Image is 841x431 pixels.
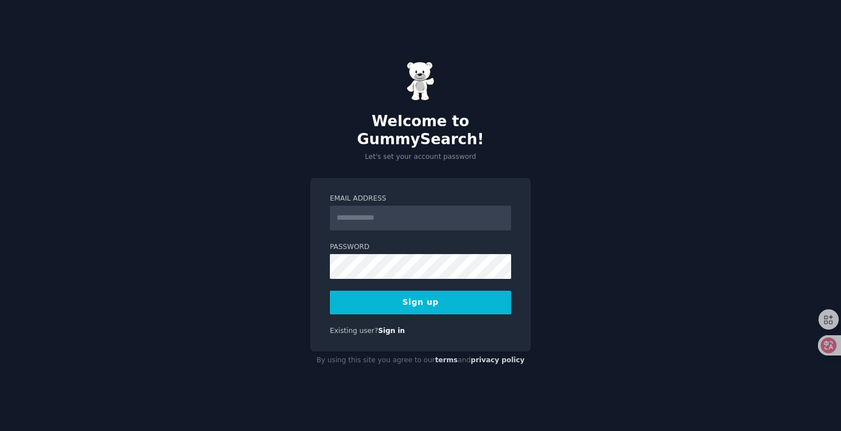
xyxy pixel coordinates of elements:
a: privacy policy [471,356,525,364]
p: Let's set your account password [310,152,531,162]
span: Existing user? [330,327,378,335]
label: Password [330,242,511,252]
a: terms [435,356,458,364]
div: By using this site you agree to our and [310,352,531,370]
button: Sign up [330,291,511,314]
a: Sign in [378,327,405,335]
img: Gummy Bear [406,61,435,101]
label: Email Address [330,194,511,204]
h2: Welcome to GummySearch! [310,113,531,148]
